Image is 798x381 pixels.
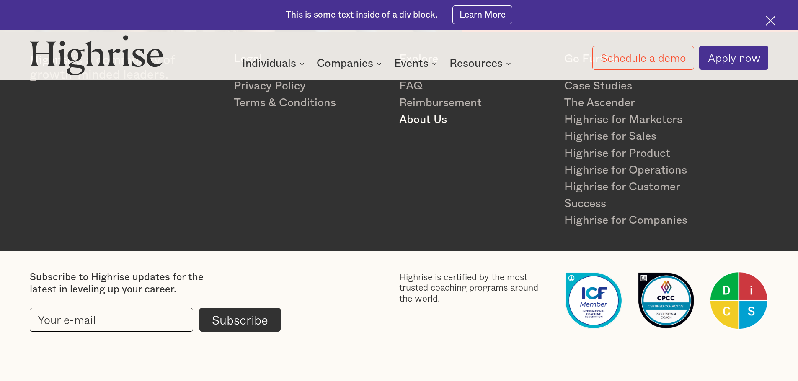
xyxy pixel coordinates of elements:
[449,59,503,69] div: Resources
[199,308,281,332] input: Subscribe
[766,16,775,26] img: Cross icon
[317,59,384,69] div: Companies
[564,212,717,229] a: Highrise for Companies
[317,59,373,69] div: Companies
[30,35,163,75] img: Highrise logo
[234,78,387,95] a: Privacy Policy
[394,59,429,69] div: Events
[564,145,717,162] a: Highrise for Product
[234,95,387,111] a: Terms & Conditions
[564,179,717,212] a: Highrise for Customer Success
[399,271,552,303] div: Highrise is certified by the most trusted coaching programs around the world.
[449,59,514,69] div: Resources
[564,111,717,128] a: Highrise for Marketers
[399,111,552,128] a: About Us
[30,308,280,332] form: current-footer-subscribe-form
[30,271,229,295] div: Subscribe to Highrise updates for the latest in leveling up your career.
[394,59,439,69] div: Events
[564,95,717,111] a: The Ascender
[30,308,193,332] input: Your e-mail
[242,59,296,69] div: Individuals
[564,128,717,145] a: Highrise for Sales
[699,46,768,70] a: Apply now
[564,162,717,179] a: Highrise for Operations
[286,9,437,21] div: This is some text inside of a div block.
[452,5,512,24] a: Learn More
[399,78,552,95] a: FAQ
[399,95,552,111] a: Reimbursement
[592,46,695,70] a: Schedule a demo
[564,78,717,95] a: Case Studies
[242,59,307,69] div: Individuals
